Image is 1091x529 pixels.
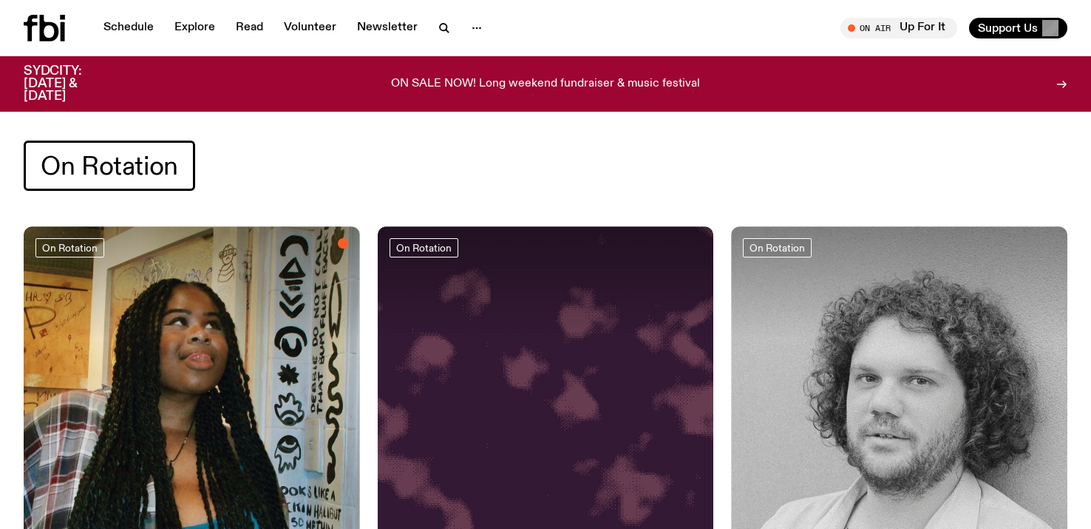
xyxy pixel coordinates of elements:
a: Explore [166,18,224,38]
span: On Rotation [42,242,98,253]
a: On Rotation [390,238,458,257]
button: Support Us [969,18,1067,38]
a: On Rotation [743,238,812,257]
a: Schedule [95,18,163,38]
a: Read [227,18,272,38]
span: Support Us [978,21,1038,35]
a: On Rotation [35,238,104,257]
span: On Rotation [41,152,178,181]
button: On AirUp For It [840,18,957,38]
p: ON SALE NOW! Long weekend fundraiser & music festival [391,78,700,91]
span: On Rotation [750,242,805,253]
a: Newsletter [348,18,426,38]
span: On Rotation [396,242,452,253]
a: Volunteer [275,18,345,38]
h3: SYDCITY: [DATE] & [DATE] [24,65,118,103]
